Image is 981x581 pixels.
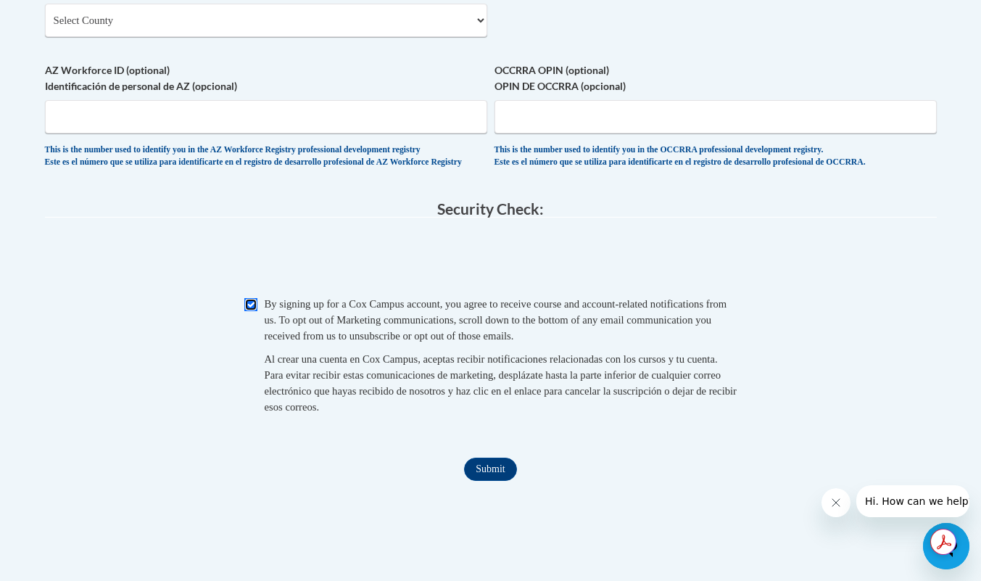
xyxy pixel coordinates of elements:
input: Submit [464,458,516,481]
span: Hi. How can we help? [9,10,117,22]
iframe: Close message [821,488,850,517]
span: By signing up for a Cox Campus account, you agree to receive course and account-related notificat... [265,298,727,342]
label: AZ Workforce ID (optional) Identificación de personal de AZ (opcional) [45,62,487,94]
div: This is the number used to identify you in the OCCRRA professional development registry. Este es ... [494,144,937,168]
span: Al crear una cuenta en Cox Campus, aceptas recibir notificaciones relacionadas con los cursos y t... [265,353,737,413]
span: Security Check: [437,199,544,218]
iframe: Button to launch messaging window [923,523,969,569]
iframe: reCAPTCHA [381,232,601,289]
iframe: Message from company [856,485,969,517]
label: OCCRRA OPIN (optional) OPIN DE OCCRRA (opcional) [494,62,937,94]
div: This is the number used to identify you in the AZ Workforce Registry professional development reg... [45,144,487,168]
